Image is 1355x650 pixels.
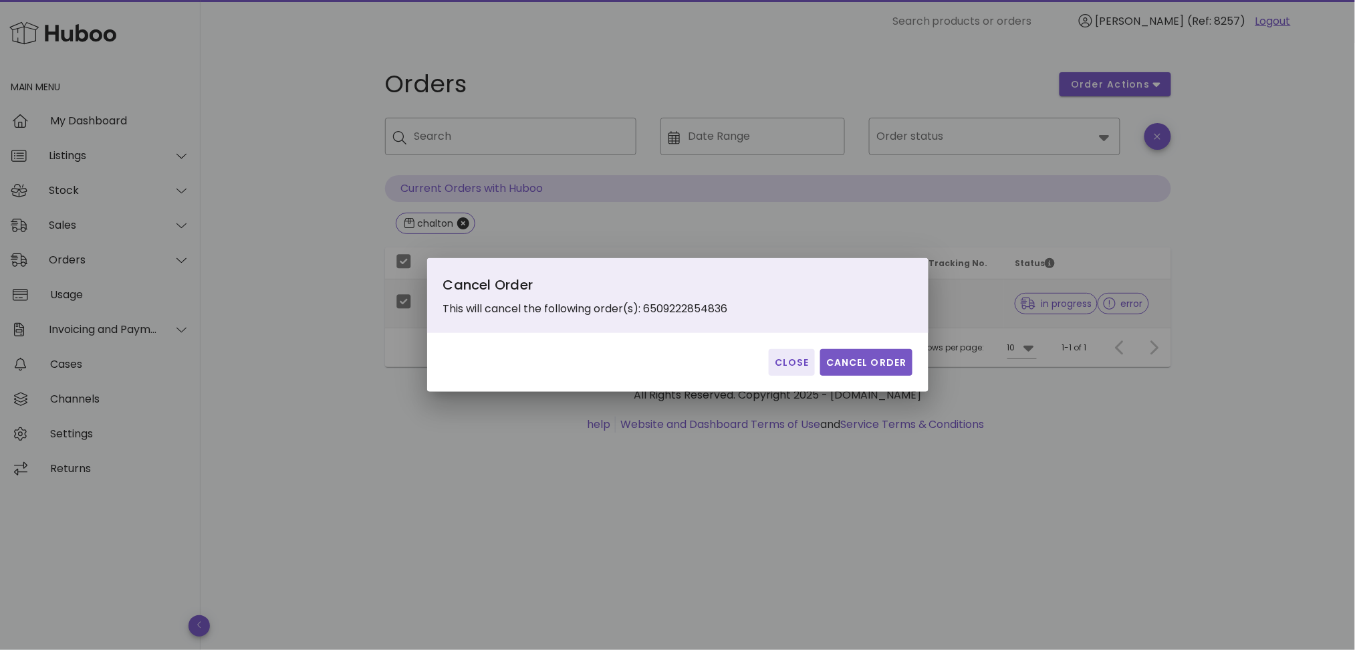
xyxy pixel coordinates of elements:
span: Close [774,356,810,370]
div: This will cancel the following order(s): 6509222854836 [443,274,743,317]
div: Cancel Order [443,274,743,301]
button: Close [769,349,815,376]
span: Cancel Order [826,356,907,370]
button: Cancel Order [820,349,912,376]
